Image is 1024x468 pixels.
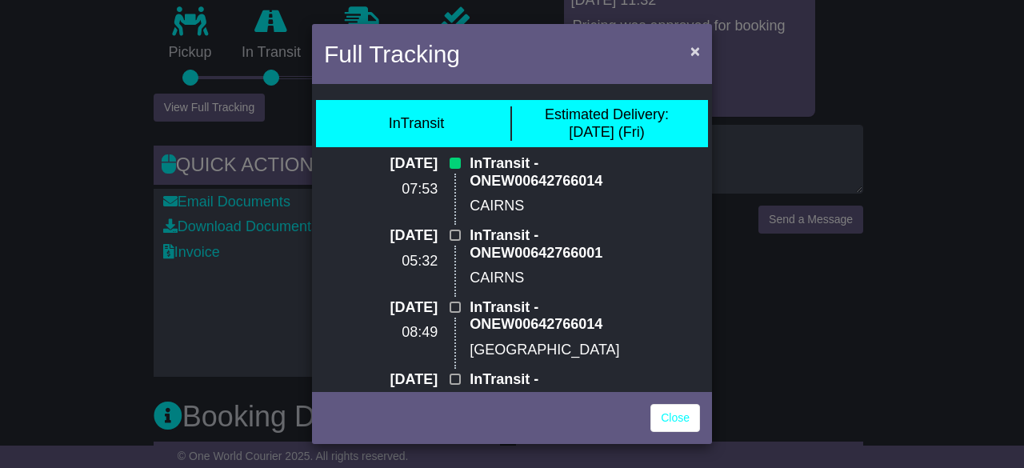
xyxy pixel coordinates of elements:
p: InTransit - ONEW00642766014 [470,299,654,334]
button: Close [682,34,708,67]
a: Close [650,404,700,432]
p: InTransit - ONEW00642766013 [470,371,654,406]
div: [DATE] (Fri) [545,106,669,141]
p: CAIRNS [470,198,654,215]
span: Estimated Delivery: [545,106,669,122]
p: 07:53 [370,181,438,198]
h4: Full Tracking [324,36,460,72]
p: InTransit - ONEW00642766001 [470,227,654,262]
span: × [690,42,700,60]
p: CAIRNS [470,270,654,287]
p: [GEOGRAPHIC_DATA] [470,342,654,359]
p: 08:49 [370,324,438,342]
p: [DATE] [370,371,438,389]
p: InTransit - ONEW00642766014 [470,155,654,190]
p: [DATE] [370,299,438,317]
p: [DATE] [370,227,438,245]
p: [DATE] [370,155,438,173]
div: InTransit [389,115,444,133]
p: 05:32 [370,253,438,270]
